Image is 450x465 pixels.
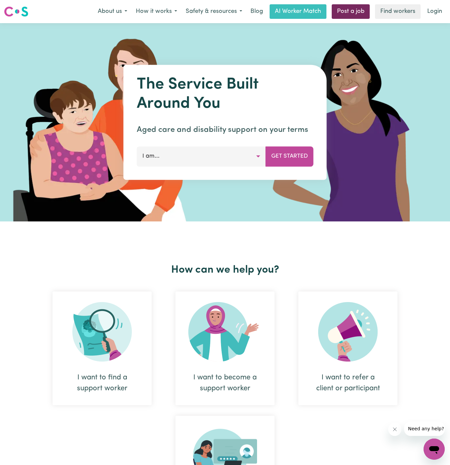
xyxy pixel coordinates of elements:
[388,423,401,436] iframe: Close message
[137,124,314,136] p: Aged care and disability support on your terms
[314,372,382,394] div: I want to refer a client or participant
[41,264,409,276] h2: How can we help you?
[181,5,246,19] button: Safety & resources
[188,302,262,362] img: Become Worker
[375,4,421,19] a: Find workers
[404,421,445,436] iframe: Message from company
[424,439,445,460] iframe: Button to launch messaging window
[72,302,132,362] img: Search
[191,372,259,394] div: I want to become a support worker
[246,4,267,19] a: Blog
[332,4,370,19] a: Post a job
[175,291,275,405] div: I want to become a support worker
[270,4,326,19] a: AI Worker Match
[4,4,28,19] a: Careseekers logo
[137,75,314,113] h1: The Service Built Around You
[298,291,397,405] div: I want to refer a client or participant
[94,5,131,19] button: About us
[318,302,378,362] img: Refer
[68,372,136,394] div: I want to find a support worker
[53,291,152,405] div: I want to find a support worker
[4,6,28,18] img: Careseekers logo
[266,146,314,166] button: Get Started
[137,146,266,166] button: I am...
[423,4,446,19] a: Login
[131,5,181,19] button: How it works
